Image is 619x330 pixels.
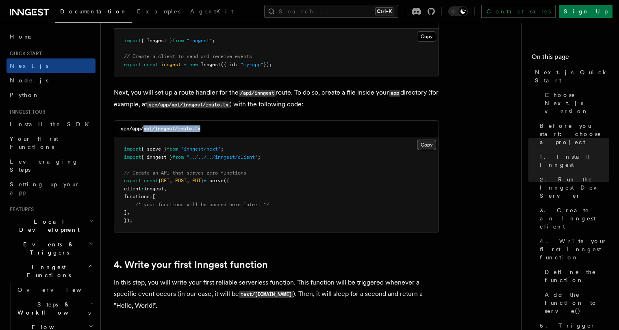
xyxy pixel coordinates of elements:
h4: On this page [532,52,609,65]
span: Inngest [201,62,221,67]
span: Examples [137,8,180,15]
a: Your first Functions [7,132,96,154]
code: src/app/api/inngest/route.ts [147,101,230,108]
span: : [150,194,152,199]
a: Next.js [7,58,96,73]
span: 2. Run the Inngest Dev Server [540,175,609,200]
a: AgentKit [185,2,238,22]
span: client [124,186,141,192]
a: 4. Write your first Inngest function [536,234,609,265]
p: Next, you will set up a route handler for the route. To do so, create a file inside your director... [114,87,439,110]
span: Setting up your app [10,181,80,196]
a: Choose Next.js version [541,88,609,119]
span: from [167,146,178,152]
span: Node.js [10,77,48,84]
a: Overview [14,283,96,297]
span: 4. Write your first Inngest function [540,237,609,261]
span: Next.js [10,63,48,69]
span: ; [212,38,215,43]
span: "inngest" [187,38,212,43]
span: = [184,62,187,67]
span: Events & Triggers [7,240,89,257]
span: { inngest } [141,154,172,160]
span: 3. Create an Inngest client [540,206,609,231]
button: Inngest Functions [7,260,96,283]
span: ; [258,154,261,160]
span: Add the function to serve() [545,291,609,315]
span: Documentation [60,8,127,15]
span: Inngest tour [7,109,46,115]
span: = [204,178,206,183]
a: Add the function to serve() [541,287,609,318]
span: // Create a client to send and receive events [124,54,252,59]
code: /api/inngest [239,90,276,97]
kbd: Ctrl+K [375,7,393,15]
span: { Inngest } [141,38,172,43]
span: import [124,154,141,160]
span: Steps & Workflows [14,300,91,317]
a: 4. Write your first Inngest function [114,259,268,270]
a: Node.js [7,73,96,88]
button: Toggle dark mode [448,6,468,16]
span: from [172,38,184,43]
span: }); [263,62,272,67]
span: Define the function [545,268,609,284]
span: import [124,146,141,152]
span: new [189,62,198,67]
button: Copy [417,140,436,150]
span: GET [161,178,169,183]
button: Events & Triggers [7,237,96,260]
span: Home [10,32,33,41]
span: Local Development [7,218,89,234]
button: Copy [417,31,436,42]
span: const [144,178,158,183]
span: }); [124,218,132,223]
span: POST [175,178,187,183]
a: Python [7,88,96,102]
span: /* your functions will be passed here later! */ [135,202,269,207]
span: ({ [224,178,229,183]
span: AgentKit [190,8,233,15]
a: 1. Install Inngest [536,149,609,172]
code: test/[DOMAIN_NAME] [239,291,293,298]
span: PUT [192,178,201,183]
span: export [124,178,141,183]
span: Features [7,206,34,213]
span: Choose Next.js version [545,91,609,115]
span: ] [124,209,127,215]
code: src/app/api/inngest/route.ts [121,126,200,132]
span: serve [209,178,224,183]
a: Before you start: choose a project [536,119,609,149]
button: Search...Ctrl+K [264,5,398,18]
span: export [124,62,141,67]
span: const [144,62,158,67]
span: Python [10,92,39,98]
a: Setting up your app [7,177,96,200]
a: Install the SDK [7,117,96,132]
span: : [141,186,144,192]
span: , [164,186,167,192]
button: Local Development [7,214,96,237]
span: Next.js Quick Start [535,68,609,84]
span: , [127,209,130,215]
a: Documentation [55,2,132,23]
span: "inngest/next" [181,146,221,152]
button: Steps & Workflows [14,297,96,320]
a: Contact sales [481,5,556,18]
a: Sign Up [559,5,612,18]
span: "../../../inngest/client" [187,154,258,160]
span: { serve } [141,146,167,152]
span: from [172,154,184,160]
span: Your first Functions [10,136,58,150]
span: { [158,178,161,183]
span: Quick start [7,50,42,57]
span: functions [124,194,150,199]
span: Leveraging Steps [10,158,78,173]
span: inngest [144,186,164,192]
a: 2. Run the Inngest Dev Server [536,172,609,203]
code: app [389,90,400,97]
span: import [124,38,141,43]
span: , [169,178,172,183]
span: "my-app" [241,62,263,67]
span: Before you start: choose a project [540,122,609,146]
